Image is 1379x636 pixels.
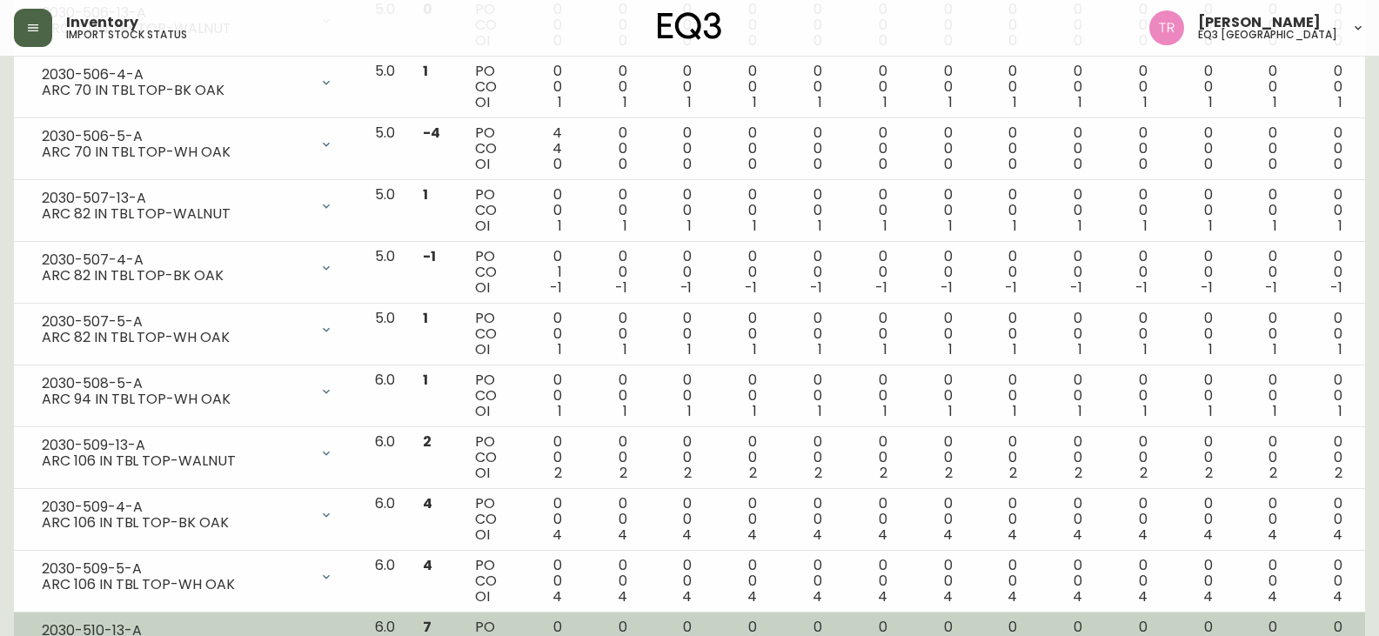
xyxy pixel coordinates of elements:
[475,216,490,236] span: OI
[948,216,953,236] span: 1
[42,129,309,144] div: 2030-506-5-A
[618,586,627,606] span: 4
[42,515,309,531] div: ARC 106 IN TBL TOP-BK OAK
[28,372,347,411] div: 2030-508-5-AARC 94 IN TBL TOP-WH OAK
[883,216,887,236] span: 1
[619,154,627,174] span: 0
[1273,216,1277,236] span: 1
[850,187,887,234] div: 0 0
[945,463,953,483] span: 2
[423,555,432,575] span: 4
[28,496,347,534] div: 2030-509-4-AARC 106 IN TBL TOP-BK OAK
[720,558,757,605] div: 0 0
[1078,401,1082,421] span: 1
[1241,372,1278,419] div: 0 0
[1175,64,1213,110] div: 0 0
[1045,496,1082,543] div: 0 0
[66,16,138,30] span: Inventory
[818,92,822,112] span: 1
[1078,216,1082,236] span: 1
[785,496,822,543] div: 0 0
[785,311,822,358] div: 0 0
[42,561,309,577] div: 2030-509-5-A
[1073,525,1082,545] span: 4
[552,525,562,545] span: 4
[915,125,953,172] div: 0 0
[1110,496,1148,543] div: 0 0
[879,154,887,174] span: 0
[785,125,822,172] div: 0 0
[475,401,490,421] span: OI
[1045,558,1082,605] div: 0 0
[720,249,757,296] div: 0 0
[1045,125,1082,172] div: 0 0
[687,92,692,112] span: 1
[1008,154,1017,174] span: 0
[1175,187,1213,234] div: 0 0
[525,249,562,296] div: 0 1
[525,558,562,605] div: 0 0
[850,558,887,605] div: 0 0
[1045,372,1082,419] div: 0 0
[42,83,309,98] div: ARC 70 IN TBL TOP-BK OAK
[1143,401,1148,421] span: 1
[475,586,490,606] span: OI
[423,61,428,81] span: 1
[1045,64,1082,110] div: 0 0
[680,278,693,298] span: -1
[720,125,757,172] div: 0 0
[753,216,757,236] span: 1
[475,463,490,483] span: OI
[1135,278,1148,298] span: -1
[1009,463,1017,483] span: 2
[1241,125,1278,172] div: 0 0
[943,586,953,606] span: 4
[590,249,627,296] div: 0 0
[850,434,887,481] div: 0 0
[423,370,428,390] span: 1
[475,496,497,543] div: PO CO
[423,184,428,204] span: 1
[943,525,953,545] span: 4
[475,249,497,296] div: PO CO
[1074,154,1082,174] span: 0
[1208,339,1213,359] span: 1
[615,278,627,298] span: -1
[878,586,887,606] span: 4
[42,499,309,515] div: 2030-509-4-A
[980,64,1017,110] div: 0 0
[1143,92,1148,112] span: 1
[361,427,409,489] td: 6.0
[553,154,562,174] span: 0
[423,308,428,328] span: 1
[915,434,953,481] div: 0 0
[1110,558,1148,605] div: 0 0
[655,372,693,419] div: 0 0
[28,434,347,472] div: 2030-509-13-AARC 106 IN TBL TOP-WALNUT
[915,64,953,110] div: 0 0
[720,434,757,481] div: 0 0
[1305,125,1342,172] div: 0 0
[980,558,1017,605] div: 0 0
[1305,496,1342,543] div: 0 0
[1305,187,1342,234] div: 0 0
[687,216,692,236] span: 1
[42,191,309,206] div: 2030-507-13-A
[525,372,562,419] div: 0 0
[915,558,953,605] div: 0 0
[1175,125,1213,172] div: 0 0
[980,125,1017,172] div: 0 0
[980,187,1017,234] div: 0 0
[818,401,822,421] span: 1
[915,311,953,358] div: 0 0
[590,125,627,172] div: 0 0
[915,249,953,296] div: 0 0
[1335,463,1342,483] span: 2
[785,372,822,419] div: 0 0
[28,125,347,164] div: 2030-506-5-AARC 70 IN TBL TOP-WH OAK
[687,401,692,421] span: 1
[475,125,497,172] div: PO CO
[475,558,497,605] div: PO CO
[1078,92,1082,112] span: 1
[1007,525,1017,545] span: 4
